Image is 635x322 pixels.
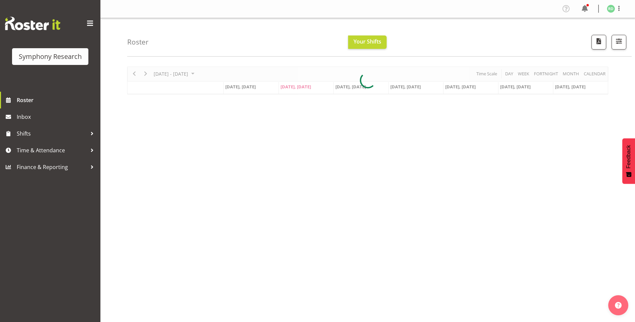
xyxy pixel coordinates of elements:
img: Rosterit website logo [5,17,60,30]
span: Feedback [626,145,632,168]
img: reena-docker5425.jpg [607,5,615,13]
div: Symphony Research [19,52,82,62]
button: Download a PDF of the roster according to the set date range. [591,35,606,50]
span: Your Shifts [353,38,381,45]
button: Filter Shifts [612,35,626,50]
span: Inbox [17,112,97,122]
span: Shifts [17,129,87,139]
span: Finance & Reporting [17,162,87,172]
h4: Roster [127,38,149,46]
span: Roster [17,95,97,105]
img: help-xxl-2.png [615,302,622,309]
button: Feedback - Show survey [622,138,635,184]
span: Time & Attendance [17,145,87,155]
button: Your Shifts [348,35,387,49]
